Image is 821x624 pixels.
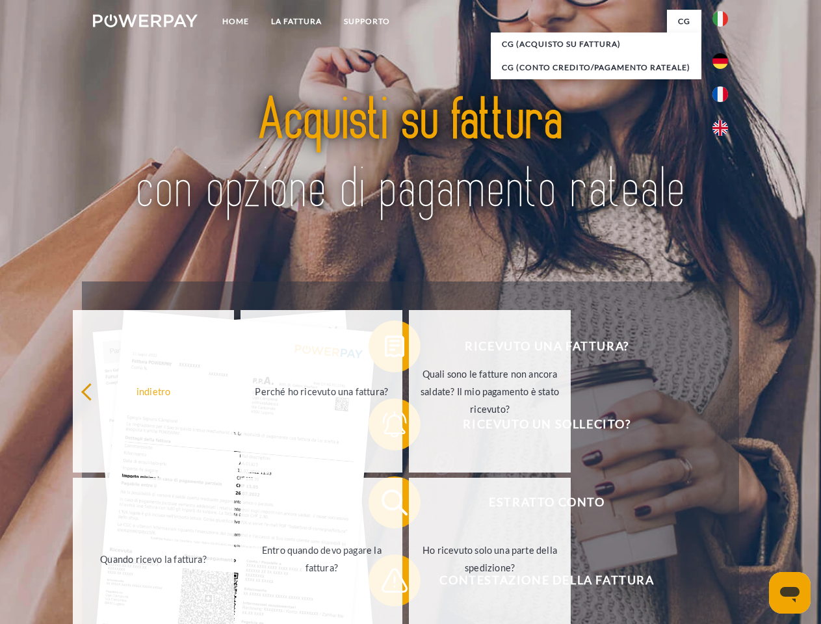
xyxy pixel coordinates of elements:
[211,10,260,33] a: Home
[712,86,728,102] img: fr
[712,11,728,27] img: it
[409,310,571,473] a: Quali sono le fatture non ancora saldate? Il mio pagamento è stato ricevuto?
[667,10,701,33] a: CG
[769,572,811,614] iframe: Pulsante per aprire la finestra di messaggistica
[248,382,395,400] div: Perché ho ricevuto una fattura?
[491,32,701,56] a: CG (Acquisto su fattura)
[417,541,563,577] div: Ho ricevuto solo una parte della spedizione?
[491,56,701,79] a: CG (Conto Credito/Pagamento rateale)
[248,541,395,577] div: Entro quando devo pagare la fattura?
[81,382,227,400] div: indietro
[260,10,333,33] a: LA FATTURA
[712,120,728,136] img: en
[81,550,227,567] div: Quando ricevo la fattura?
[333,10,401,33] a: Supporto
[417,365,563,417] div: Quali sono le fatture non ancora saldate? Il mio pagamento è stato ricevuto?
[712,53,728,69] img: de
[93,14,198,27] img: logo-powerpay-white.svg
[124,62,697,249] img: title-powerpay_it.svg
